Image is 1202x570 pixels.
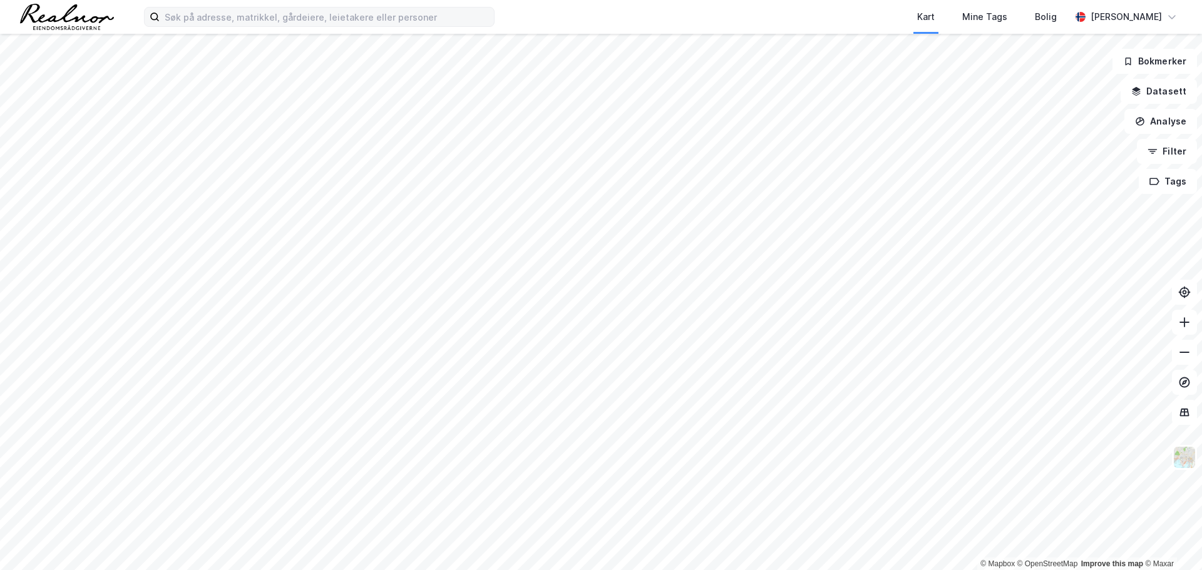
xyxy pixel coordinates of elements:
img: realnor-logo.934646d98de889bb5806.png [20,4,114,30]
iframe: Chat Widget [1139,510,1202,570]
input: Søk på adresse, matrikkel, gårdeiere, leietakere eller personer [160,8,494,26]
div: [PERSON_NAME] [1091,9,1162,24]
div: Mine Tags [962,9,1007,24]
div: Kontrollprogram for chat [1139,510,1202,570]
div: Kart [917,9,935,24]
div: Bolig [1035,9,1057,24]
